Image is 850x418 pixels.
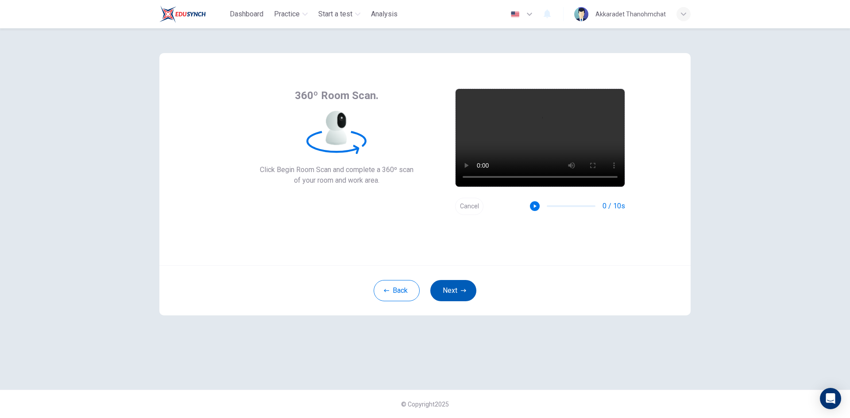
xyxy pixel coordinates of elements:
button: Next [430,280,476,301]
span: of your room and work area. [260,175,413,186]
button: Dashboard [226,6,267,22]
div: Open Intercom Messenger [820,388,841,409]
span: Start a test [318,9,352,19]
span: Dashboard [230,9,263,19]
span: Click Begin Room Scan and complete a 360º scan [260,165,413,175]
span: 360º Room Scan. [295,88,379,103]
span: Practice [274,9,300,19]
button: Start a test [315,6,364,22]
img: Train Test logo [159,5,206,23]
img: en [510,11,521,18]
span: © Copyright 2025 [401,401,449,408]
button: Cancel [455,198,483,215]
button: Analysis [367,6,401,22]
span: Analysis [371,9,398,19]
button: Back [374,280,420,301]
button: Practice [270,6,311,22]
span: 0 / 10s [603,201,625,211]
div: Akkaradet Thanohmchat [595,9,666,19]
a: Train Test logo [159,5,226,23]
img: Profile picture [574,7,588,21]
